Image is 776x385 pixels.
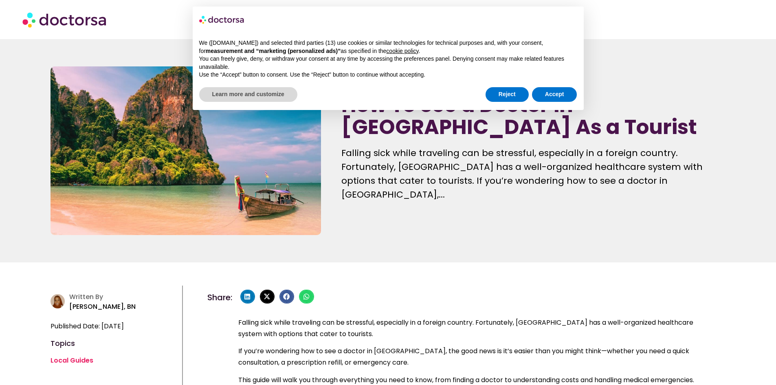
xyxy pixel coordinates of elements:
a: Local Guides [51,356,93,365]
h4: Written By [69,293,178,301]
button: Accept [532,87,577,102]
p: Use the “Accept” button to consent. Use the “Reject” button to continue without accepting. [199,71,577,79]
button: Learn more and customize [199,87,297,102]
p: [PERSON_NAME], BN [69,301,178,312]
img: logo [199,13,245,26]
h4: Share: [207,293,232,301]
h4: Topics [51,340,178,347]
a: cookie policy [386,48,418,54]
strong: measurement and “marketing (personalized ads)” [206,48,341,54]
p: Falling sick while traveling can be stressful, especially in a foreign country. Fortunately, [GEO... [341,146,725,202]
div: Share on x-twitter [260,290,275,304]
span: Published Date: [DATE] [51,321,124,332]
p: Falling sick while traveling can be stressful, especially in a foreign country. Fortunately, [GEO... [238,317,695,340]
div: Share on facebook [279,290,294,304]
h1: How To See a Doctor in [GEOGRAPHIC_DATA] As a Tourist [341,94,725,138]
div: Share on linkedin [240,290,255,304]
p: You can freely give, deny, or withdraw your consent at any time by accessing the preferences pane... [199,55,577,71]
p: We ([DOMAIN_NAME]) and selected third parties (13) use cookies or similar technologies for techni... [199,39,577,55]
p: If you’re wondering how to see a doctor in [GEOGRAPHIC_DATA], the good news is it’s easier than y... [238,345,695,368]
button: Reject [486,87,529,102]
div: Share on whatsapp [299,290,314,304]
